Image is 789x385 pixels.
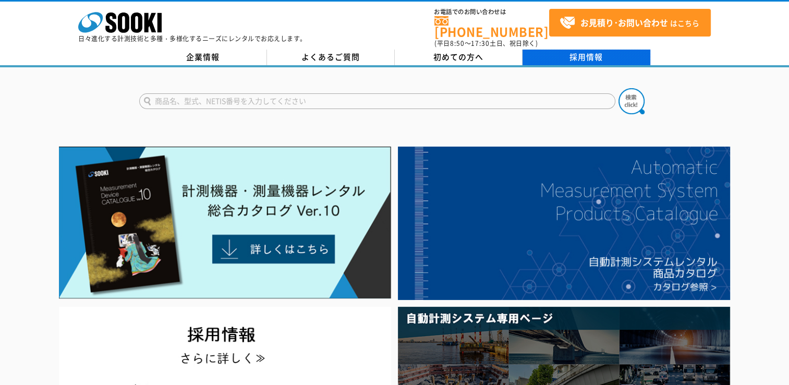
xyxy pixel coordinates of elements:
[433,51,483,63] span: 初めての方へ
[434,9,549,15] span: お電話でのお問い合わせは
[471,39,490,48] span: 17:30
[267,50,395,65] a: よくあるご質問
[618,88,645,114] img: btn_search.png
[549,9,711,37] a: お見積り･お問い合わせはこちら
[450,39,465,48] span: 8:50
[139,93,615,109] input: 商品名、型式、NETIS番号を入力してください
[398,147,730,300] img: 自動計測システムカタログ
[434,39,538,48] span: (平日 ～ 土日、祝日除く)
[523,50,650,65] a: 採用情報
[78,35,307,42] p: 日々進化する計測技術と多種・多様化するニーズにレンタルでお応えします。
[59,147,391,299] img: Catalog Ver10
[560,15,699,31] span: はこちら
[580,16,668,29] strong: お見積り･お問い合わせ
[395,50,523,65] a: 初めての方へ
[434,16,549,38] a: [PHONE_NUMBER]
[139,50,267,65] a: 企業情報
